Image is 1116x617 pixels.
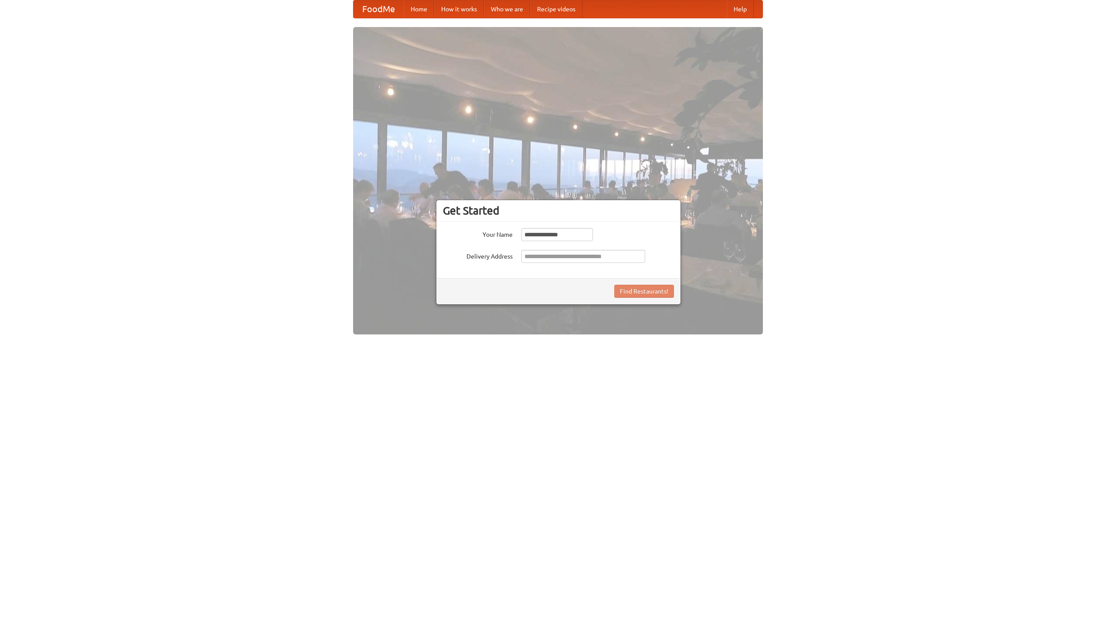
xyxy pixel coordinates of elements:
a: Recipe videos [530,0,582,18]
label: Delivery Address [443,250,513,261]
button: Find Restaurants! [614,285,674,298]
h3: Get Started [443,204,674,217]
a: Who we are [484,0,530,18]
a: Help [727,0,754,18]
a: How it works [434,0,484,18]
a: FoodMe [354,0,404,18]
a: Home [404,0,434,18]
label: Your Name [443,228,513,239]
